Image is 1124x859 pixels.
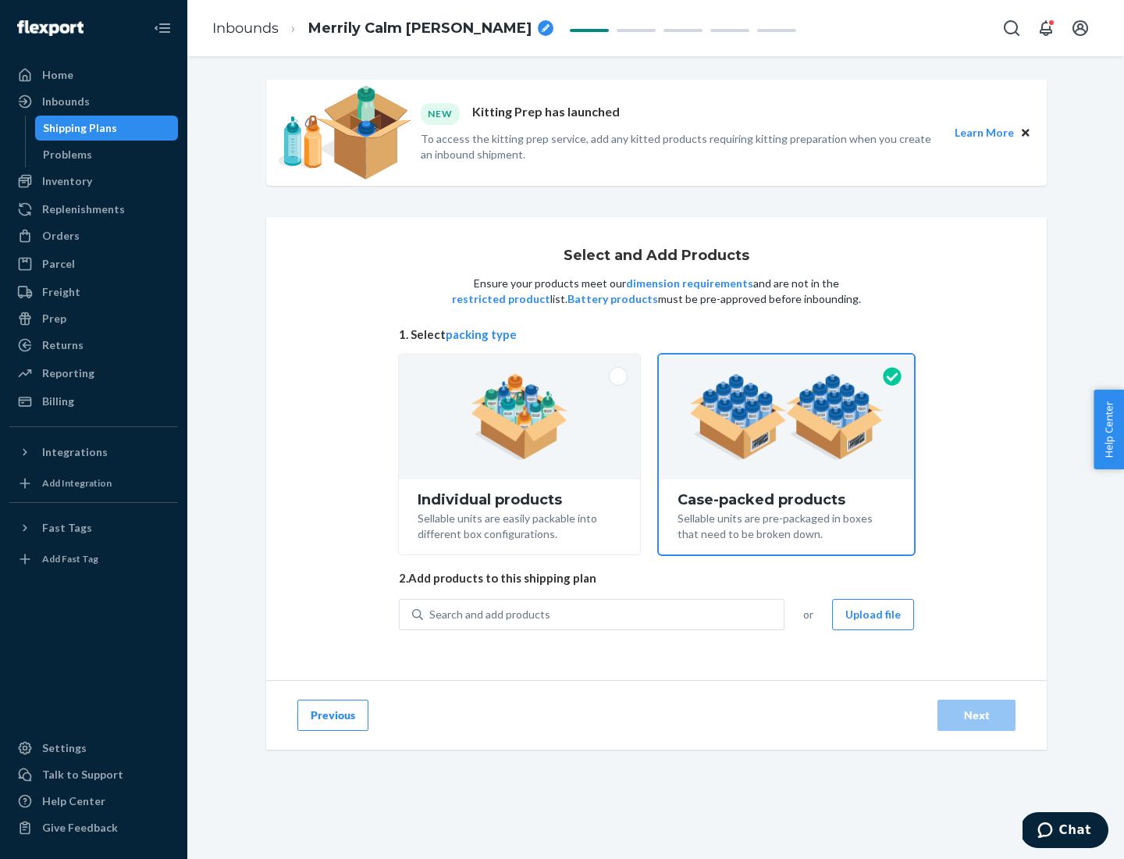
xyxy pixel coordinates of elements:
a: Shipping Plans [35,116,179,141]
div: Settings [42,740,87,756]
div: Prep [42,311,66,326]
div: Problems [43,147,92,162]
button: packing type [446,326,517,343]
a: Problems [35,142,179,167]
img: individual-pack.facf35554cb0f1810c75b2bd6df2d64e.png [471,374,568,460]
div: Shipping Plans [43,120,117,136]
a: Home [9,62,178,87]
div: Sellable units are easily packable into different box configurations. [418,508,621,542]
div: Sellable units are pre-packaged in boxes that need to be broken down. [678,508,895,542]
a: Inventory [9,169,178,194]
div: Case-packed products [678,492,895,508]
iframe: Opens a widget where you can chat to one of our agents [1023,812,1108,851]
a: Add Fast Tag [9,547,178,572]
ol: breadcrumbs [200,5,566,52]
button: Help Center [1094,390,1124,469]
a: Add Integration [9,471,178,496]
div: Talk to Support [42,767,123,782]
button: Close [1017,124,1034,141]
span: or [803,607,813,622]
a: Orders [9,223,178,248]
div: Home [42,67,73,83]
div: Search and add products [429,607,550,622]
div: Inventory [42,173,92,189]
div: Give Feedback [42,820,118,836]
button: Give Feedback [9,815,178,840]
button: Open notifications [1030,12,1062,44]
div: Integrations [42,444,108,460]
div: Orders [42,228,80,244]
div: Replenishments [42,201,125,217]
a: Returns [9,333,178,358]
button: Open Search Box [996,12,1027,44]
a: Parcel [9,251,178,276]
div: NEW [421,103,460,124]
a: Billing [9,389,178,414]
p: To access the kitting prep service, add any kitted products requiring kitting preparation when yo... [421,131,941,162]
button: Learn More [955,124,1014,141]
button: dimension requirements [626,276,753,291]
button: Next [937,700,1016,731]
span: Merrily Calm Ruff [308,19,532,39]
div: Individual products [418,492,621,508]
div: Parcel [42,256,75,272]
div: Freight [42,284,80,300]
button: Talk to Support [9,762,178,787]
a: Replenishments [9,197,178,222]
a: Inbounds [212,20,279,37]
span: 2. Add products to this shipping plan [399,570,914,586]
div: Add Fast Tag [42,552,98,565]
a: Settings [9,736,178,761]
a: Help Center [9,789,178,814]
p: Kitting Prep has launched [472,103,620,124]
span: 1. Select [399,326,914,343]
div: Help Center [42,793,105,809]
a: Inbounds [9,89,178,114]
div: Inbounds [42,94,90,109]
button: Open account menu [1065,12,1096,44]
button: Close Navigation [147,12,178,44]
a: Freight [9,280,178,305]
button: Previous [297,700,368,731]
div: Next [951,708,1002,723]
button: restricted product [452,291,550,307]
a: Reporting [9,361,178,386]
div: Add Integration [42,476,112,490]
a: Prep [9,306,178,331]
button: Integrations [9,440,178,465]
div: Returns [42,337,84,353]
button: Battery products [567,291,658,307]
h1: Select and Add Products [564,248,749,264]
button: Fast Tags [9,515,178,540]
img: case-pack.59cecea509d18c883b923b81aeac6d0b.png [689,374,884,460]
button: Upload file [832,599,914,630]
p: Ensure your products meet our and are not in the list. must be pre-approved before inbounding. [450,276,863,307]
img: Flexport logo [17,20,84,36]
div: Billing [42,394,74,409]
div: Reporting [42,365,94,381]
div: Fast Tags [42,520,92,536]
